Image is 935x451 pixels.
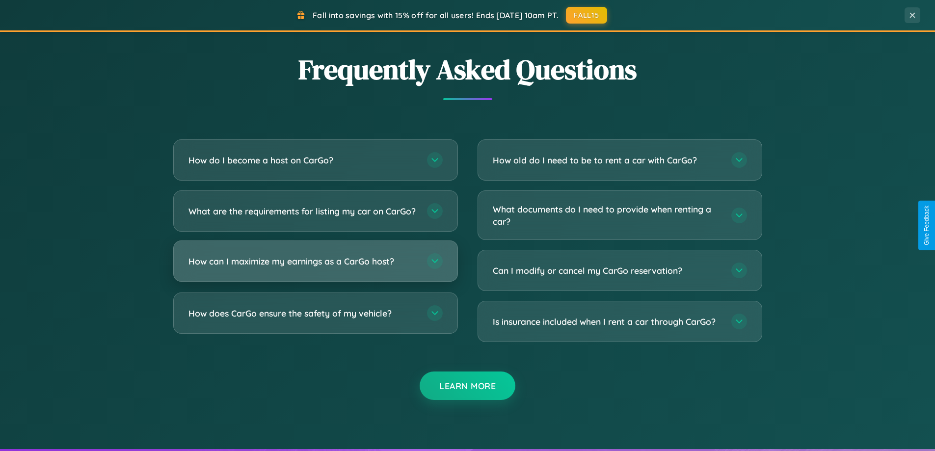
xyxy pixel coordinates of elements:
[188,307,417,319] h3: How does CarGo ensure the safety of my vehicle?
[493,316,721,328] h3: Is insurance included when I rent a car through CarGo?
[420,371,515,400] button: Learn More
[923,206,930,245] div: Give Feedback
[173,51,762,88] h2: Frequently Asked Questions
[188,205,417,217] h3: What are the requirements for listing my car on CarGo?
[188,255,417,267] h3: How can I maximize my earnings as a CarGo host?
[188,154,417,166] h3: How do I become a host on CarGo?
[493,154,721,166] h3: How old do I need to be to rent a car with CarGo?
[313,10,559,20] span: Fall into savings with 15% off for all users! Ends [DATE] 10am PT.
[566,7,607,24] button: FALL15
[493,265,721,277] h3: Can I modify or cancel my CarGo reservation?
[493,203,721,227] h3: What documents do I need to provide when renting a car?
